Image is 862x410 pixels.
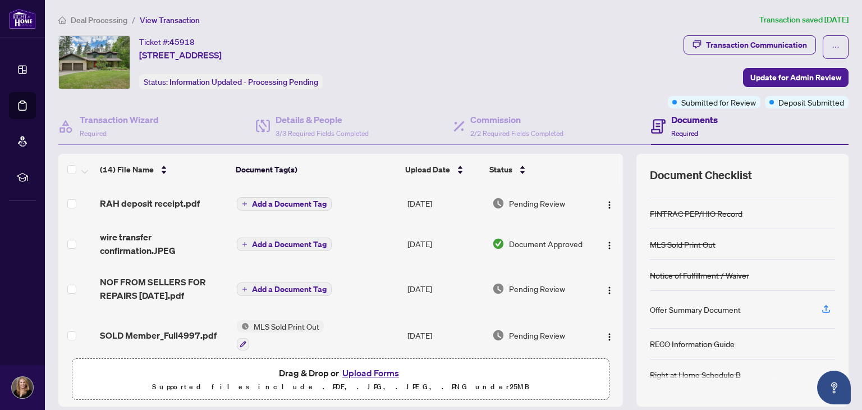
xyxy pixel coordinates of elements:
[600,235,618,253] button: Logo
[403,185,488,221] td: [DATE]
[832,43,840,51] span: ellipsis
[681,96,756,108] span: Submitted for Review
[100,230,227,257] span: wire transfer confirmation.JPEG
[58,16,66,24] span: home
[276,113,369,126] h4: Details & People
[231,154,401,185] th: Document Tag(s)
[759,13,849,26] article: Transaction saved [DATE]
[132,13,135,26] li: /
[600,280,618,298] button: Logo
[650,303,741,316] div: Offer Summary Document
[237,238,332,251] button: Add a Document Tag
[650,238,716,250] div: MLS Sold Print Out
[684,35,816,54] button: Transaction Communication
[650,167,752,183] span: Document Checklist
[139,74,323,89] div: Status:
[100,329,217,342] span: SOLD Member_Full4997.pdf
[237,320,249,332] img: Status Icon
[492,197,505,209] img: Document Status
[249,320,324,332] span: MLS Sold Print Out
[650,207,742,220] div: FINTRAC PEP/HIO Record
[59,36,130,89] img: IMG-S12274402_1.jpg
[671,129,698,138] span: Required
[817,371,851,404] button: Open asap
[252,240,327,248] span: Add a Document Tag
[509,197,565,209] span: Pending Review
[252,285,327,293] span: Add a Document Tag
[492,238,505,250] img: Document Status
[339,366,402,380] button: Upload Forms
[401,154,484,185] th: Upload Date
[80,113,159,126] h4: Transaction Wizard
[650,368,741,381] div: Right at Home Schedule B
[12,377,33,398] img: Profile Icon
[509,329,565,341] span: Pending Review
[72,359,609,400] span: Drag & Drop orUpload FormsSupported files include .PDF, .JPG, .JPEG, .PNG under25MB
[139,35,195,48] div: Ticket #:
[100,197,200,210] span: RAH deposit receipt.pdf
[605,201,614,209] img: Logo
[743,68,849,87] button: Update for Admin Review
[600,194,618,212] button: Logo
[169,37,195,47] span: 45918
[600,326,618,344] button: Logo
[279,366,402,380] span: Drag & Drop or
[237,197,332,211] button: Add a Document Tag
[242,286,247,292] span: plus
[403,311,488,359] td: [DATE]
[405,163,450,176] span: Upload Date
[403,266,488,311] td: [DATE]
[509,238,583,250] span: Document Approved
[100,275,227,302] span: NOF FROM SELLERS FOR REPAIRS [DATE].pdf
[237,197,332,211] button: Add a Document Tag
[242,201,247,207] span: plus
[492,329,505,341] img: Document Status
[242,242,247,247] span: plus
[276,129,369,138] span: 3/3 Required Fields Completed
[605,241,614,250] img: Logo
[71,15,127,25] span: Deal Processing
[650,269,749,281] div: Notice of Fulfillment / Waiver
[605,332,614,341] img: Logo
[485,154,590,185] th: Status
[237,320,324,350] button: Status IconMLS Sold Print Out
[492,283,505,295] img: Document Status
[650,338,735,350] div: RECO Information Guide
[750,69,841,86] span: Update for Admin Review
[706,36,807,54] div: Transaction Communication
[252,200,327,208] span: Add a Document Tag
[470,113,563,126] h4: Commission
[80,129,107,138] span: Required
[237,283,332,296] button: Add a Document Tag
[605,286,614,295] img: Logo
[169,77,318,87] span: Information Updated - Processing Pending
[140,15,200,25] span: View Transaction
[100,163,154,176] span: (14) File Name
[778,96,844,108] span: Deposit Submitted
[489,163,512,176] span: Status
[79,380,602,394] p: Supported files include .PDF, .JPG, .JPEG, .PNG under 25 MB
[470,129,563,138] span: 2/2 Required Fields Completed
[95,154,231,185] th: (14) File Name
[139,48,222,62] span: [STREET_ADDRESS]
[671,113,718,126] h4: Documents
[9,8,36,29] img: logo
[509,283,565,295] span: Pending Review
[403,221,488,266] td: [DATE]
